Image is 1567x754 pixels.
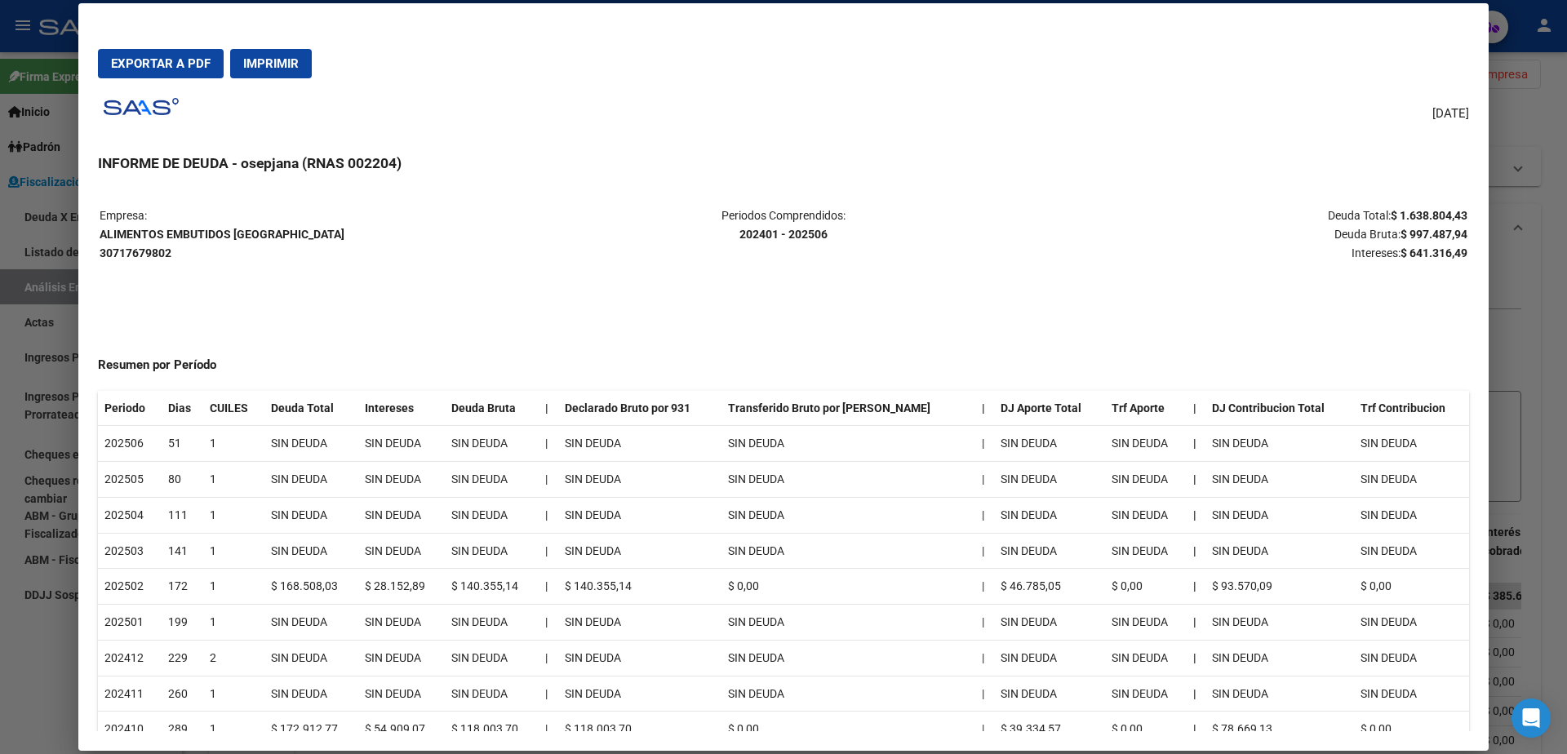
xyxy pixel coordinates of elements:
td: SIN DEUDA [445,676,539,712]
th: | [975,391,995,426]
td: 111 [162,497,204,533]
td: | [539,676,558,712]
td: SIN DEUDA [994,533,1104,569]
th: | [1187,569,1206,605]
td: | [975,676,995,712]
td: SIN DEUDA [1205,426,1353,462]
td: $ 140.355,14 [445,569,539,605]
td: $ 172.912,77 [264,712,358,747]
td: $ 39.334,57 [994,712,1104,747]
th: | [1187,640,1206,676]
td: SIN DEUDA [1354,426,1469,462]
strong: 202401 - 202506 [739,228,828,241]
td: 289 [162,712,204,747]
td: | [975,462,995,498]
td: 202410 [98,712,162,747]
td: $ 93.570,09 [1205,569,1353,605]
th: Declarado Bruto por 931 [558,391,721,426]
h4: Resumen por Período [98,356,1469,375]
td: 202504 [98,497,162,533]
th: | [1187,462,1206,498]
td: $ 0,00 [1105,569,1187,605]
td: SIN DEUDA [1354,640,1469,676]
td: SIN DEUDA [721,462,975,498]
td: 1 [203,462,264,498]
td: SIN DEUDA [1354,676,1469,712]
td: SIN DEUDA [264,640,358,676]
td: SIN DEUDA [994,497,1104,533]
td: SIN DEUDA [1105,676,1187,712]
td: | [539,426,558,462]
th: Intereses [358,391,445,426]
td: 202501 [98,605,162,641]
td: | [975,426,995,462]
td: | [975,533,995,569]
span: [DATE] [1432,104,1469,123]
td: 1 [203,569,264,605]
td: SIN DEUDA [1105,497,1187,533]
td: $ 118.003,70 [558,712,721,747]
th: Trf Contribucion [1354,391,1469,426]
th: Transferido Bruto por [PERSON_NAME] [721,391,975,426]
td: $ 0,00 [721,569,975,605]
th: CUILES [203,391,264,426]
td: SIN DEUDA [1205,462,1353,498]
td: 202502 [98,569,162,605]
td: 202505 [98,462,162,498]
th: Trf Aporte [1105,391,1187,426]
td: 199 [162,605,204,641]
th: | [539,391,558,426]
th: Deuda Total [264,391,358,426]
strong: $ 1.638.804,43 [1391,209,1467,222]
td: 1 [203,712,264,747]
td: SIN DEUDA [1354,605,1469,641]
td: SIN DEUDA [1105,640,1187,676]
th: DJ Aporte Total [994,391,1104,426]
strong: $ 997.487,94 [1401,228,1467,241]
td: SIN DEUDA [445,426,539,462]
td: $ 46.785,05 [994,569,1104,605]
td: SIN DEUDA [264,533,358,569]
span: Imprimir [243,56,299,71]
td: SIN DEUDA [994,462,1104,498]
td: 1 [203,676,264,712]
td: $ 168.508,03 [264,569,358,605]
td: 202412 [98,640,162,676]
td: SIN DEUDA [1205,605,1353,641]
td: SIN DEUDA [1205,676,1353,712]
td: SIN DEUDA [721,676,975,712]
td: $ 118.003,70 [445,712,539,747]
td: | [975,640,995,676]
td: | [539,497,558,533]
td: 202506 [98,426,162,462]
td: SIN DEUDA [445,533,539,569]
td: SIN DEUDA [721,605,975,641]
td: 1 [203,497,264,533]
th: | [1187,676,1206,712]
td: SIN DEUDA [264,497,358,533]
p: Deuda Total: Deuda Bruta: Intereses: [1013,206,1467,262]
td: $ 140.355,14 [558,569,721,605]
p: Empresa: [100,206,554,262]
td: SIN DEUDA [264,676,358,712]
th: Periodo [98,391,162,426]
td: | [539,712,558,747]
strong: ALIMENTOS EMBUTIDOS [GEOGRAPHIC_DATA] 30717679802 [100,228,344,259]
td: SIN DEUDA [1105,533,1187,569]
td: | [975,605,995,641]
td: SIN DEUDA [558,640,721,676]
th: | [1187,712,1206,747]
td: SIN DEUDA [994,605,1104,641]
td: SIN DEUDA [1354,462,1469,498]
td: 1 [203,605,264,641]
td: 229 [162,640,204,676]
th: | [1187,426,1206,462]
td: SIN DEUDA [1354,497,1469,533]
td: SIN DEUDA [358,497,445,533]
td: SIN DEUDA [994,676,1104,712]
td: 202411 [98,676,162,712]
td: SIN DEUDA [1354,533,1469,569]
td: SIN DEUDA [1205,640,1353,676]
td: SIN DEUDA [1105,426,1187,462]
td: SIN DEUDA [358,426,445,462]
